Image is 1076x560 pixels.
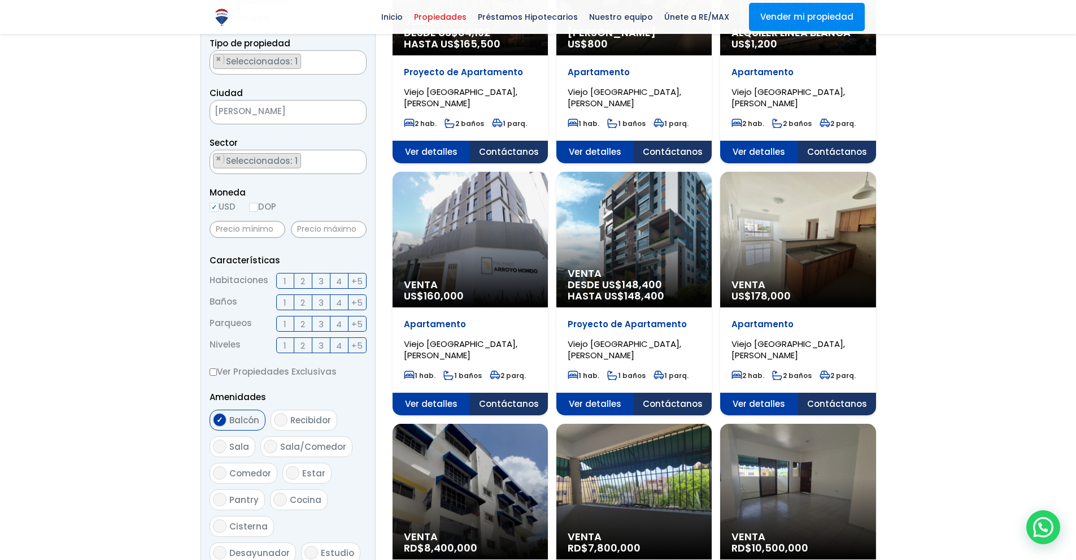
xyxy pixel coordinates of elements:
button: Remove item [214,154,224,164]
span: DESDE US$ [404,27,537,50]
span: Únete a RE/MAX [659,8,735,25]
span: Comedor [229,467,271,479]
label: Ver Propiedades Exclusivas [210,364,367,379]
span: Baños [210,294,237,310]
li: Viejo Arroyo Hondo [213,153,301,168]
button: Remove item [214,54,224,64]
span: 178,000 [751,289,791,303]
span: 1 [284,338,286,353]
span: Ver detalles [393,393,471,415]
p: Apartamento [731,319,864,330]
span: Ver detalles [556,393,634,415]
span: 2 hab. [731,119,764,128]
span: Viejo [GEOGRAPHIC_DATA], [PERSON_NAME] [404,86,517,109]
span: 1 [284,274,286,288]
input: Estudio [304,546,318,559]
span: 1 baños [443,371,482,380]
span: Recibidor [290,414,331,426]
span: 160,000 [424,289,464,303]
span: × [354,154,360,164]
input: Sala [213,440,226,453]
span: Balcón [229,414,259,426]
span: Parqueos [210,316,252,332]
span: 1,200 [751,37,777,51]
span: 8,400,000 [424,541,477,555]
span: Estar [302,467,325,479]
input: Sala/Comedor [264,440,277,453]
span: Contáctanos [798,141,876,163]
span: Inicio [376,8,408,25]
span: DESDE US$ [568,279,700,302]
span: US$ [731,37,777,51]
span: 2 [300,274,305,288]
span: Venta [731,279,864,290]
span: RD$ [568,541,641,555]
span: Cocina [290,494,321,506]
input: Cisterna [213,519,226,533]
span: 2 [300,296,305,310]
label: DOP [249,199,276,214]
span: 148,400 [622,277,662,292]
span: Tipo de propiedad [210,37,290,49]
button: Remove all items [338,103,355,121]
span: 7,800,000 [588,541,641,555]
span: × [354,54,360,64]
input: DOP [249,203,258,212]
span: 4 [336,317,342,331]
span: US$ [731,289,791,303]
p: Apartamento [404,319,537,330]
span: Contáctanos [470,141,548,163]
span: 148,400 [624,289,664,303]
span: Estudio [321,547,354,559]
input: Recibidor [274,413,287,427]
span: 3 [319,338,324,353]
span: [PERSON_NAME] [568,27,700,38]
p: Características [210,253,367,267]
span: 2 [300,338,305,353]
span: 1 baños [607,119,646,128]
span: Cisterna [229,520,268,532]
span: 1 hab. [568,371,599,380]
span: 2 baños [772,371,812,380]
span: Viejo [GEOGRAPHIC_DATA], [PERSON_NAME] [404,338,517,361]
a: Venta DESDE US$148,400 HASTA US$148,400 Proyecto de Apartamento Viejo [GEOGRAPHIC_DATA], [PERSON_... [556,172,712,415]
span: × [216,54,221,64]
p: Apartamento [568,67,700,78]
span: 10,500,000 [752,541,808,555]
span: 1 [284,296,286,310]
span: HASTA US$ [568,290,700,302]
textarea: Search [210,51,216,75]
span: Moneda [210,185,367,199]
span: Viejo [GEOGRAPHIC_DATA], [PERSON_NAME] [568,338,681,361]
input: Precio mínimo [210,221,285,238]
span: 800 [587,37,608,51]
span: Sala/Comedor [280,441,346,453]
input: Precio máximo [291,221,367,238]
span: 1 parq. [492,119,527,128]
span: Sala [229,441,249,453]
span: 1 baños [607,371,646,380]
span: Nuestro equipo [583,8,659,25]
span: 2 hab. [731,371,764,380]
span: SANTO DOMINGO DE GUZMÁN [210,103,338,119]
span: 2 baños [445,119,484,128]
span: 3 [319,296,324,310]
span: Propiedades [408,8,472,25]
span: Venta [568,268,700,279]
input: Comedor [213,466,226,480]
input: Balcón [213,413,226,427]
span: Venta [731,531,864,542]
span: Seleccionados: 1 [225,155,300,167]
span: Viejo [GEOGRAPHIC_DATA], [PERSON_NAME] [731,338,845,361]
span: 3 [319,317,324,331]
input: Ver Propiedades Exclusivas [210,368,217,376]
span: RD$ [731,541,808,555]
span: Venta [404,531,537,542]
input: Cocina [273,493,287,506]
a: Venta US$160,000 Apartamento Viejo [GEOGRAPHIC_DATA], [PERSON_NAME] 1 hab. 1 baños 2 parq. Ver de... [393,172,548,415]
span: US$ [568,37,608,51]
span: Viejo [GEOGRAPHIC_DATA], [PERSON_NAME] [568,86,681,109]
span: 2 parq. [820,371,856,380]
span: Alquiler Linea Blanca [731,27,864,38]
span: Venta [404,279,537,290]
